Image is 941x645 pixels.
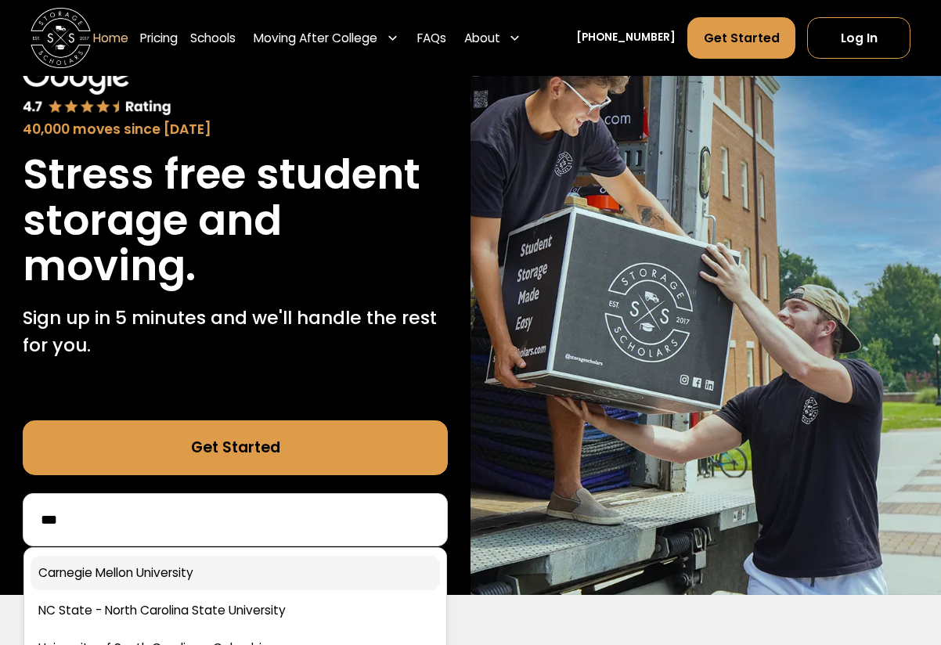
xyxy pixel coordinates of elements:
h1: Stress free student storage and moving. [23,152,448,290]
a: Pricing [140,16,178,59]
a: FAQs [417,16,446,59]
div: 40,000 moves since [DATE] [23,119,448,139]
a: home [31,8,92,69]
a: [PHONE_NUMBER] [576,30,676,45]
img: Google 4.7 star rating [23,59,171,117]
a: Schools [190,16,236,59]
div: About [458,16,528,59]
img: Storage Scholars main logo [31,8,92,69]
div: About [464,29,500,47]
p: Sign up in 5 minutes and we'll handle the rest for you. [23,304,448,359]
div: Moving After College [247,16,405,59]
img: Storage Scholars makes moving and storage easy. [470,11,941,595]
a: Get Started [23,420,448,475]
a: Get Started [687,17,795,58]
div: Moving After College [254,29,377,47]
a: Log In [807,17,910,58]
a: Home [93,16,128,59]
